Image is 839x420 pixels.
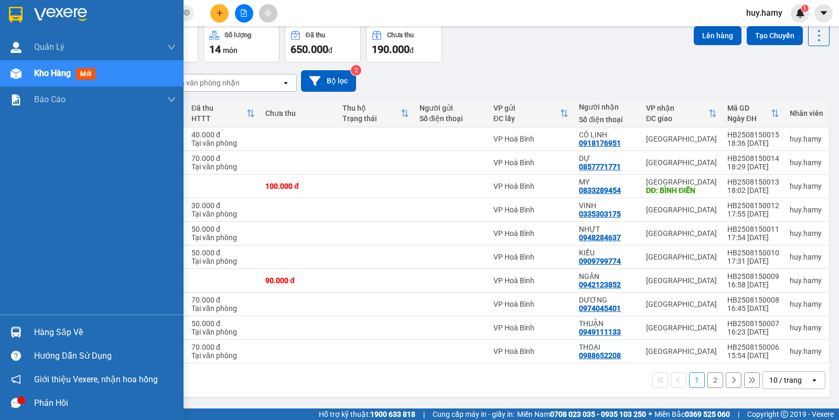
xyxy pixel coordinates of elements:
[306,31,325,39] div: Đã thu
[337,100,414,127] th: Toggle SortBy
[727,139,779,147] div: 18:36 [DATE]
[790,253,823,261] div: huy.hamy
[191,233,255,242] div: Tại văn phòng
[579,296,636,304] div: DƯƠNG
[727,249,779,257] div: HB2508150010
[646,324,717,332] div: [GEOGRAPHIC_DATA]
[579,328,621,336] div: 0949111133
[646,135,717,143] div: [GEOGRAPHIC_DATA]
[191,104,246,112] div: Đã thu
[282,79,290,87] svg: open
[727,272,779,281] div: HB2508150009
[410,46,414,55] span: đ
[646,158,717,167] div: [GEOGRAPHIC_DATA]
[265,276,332,285] div: 90.000 đ
[34,325,176,340] div: Hàng sắp về
[265,182,332,190] div: 100.000 đ
[259,4,277,23] button: aim
[34,93,66,106] span: Báo cáo
[579,103,636,111] div: Người nhận
[790,300,823,308] div: huy.hamy
[727,319,779,328] div: HB2508150007
[579,319,636,328] div: THUẬN
[727,351,779,360] div: 15:54 [DATE]
[790,324,823,332] div: huy.hamy
[488,100,574,127] th: Toggle SortBy
[10,68,21,79] img: warehouse-icon
[727,186,779,195] div: 18:02 [DATE]
[240,9,248,17] span: file-add
[191,249,255,257] div: 50.000 đ
[801,5,809,12] sup: 1
[579,351,621,360] div: 0988652208
[493,229,568,238] div: VP Hoà Bình
[646,276,717,285] div: [GEOGRAPHIC_DATA]
[11,351,21,361] span: question-circle
[34,348,176,364] div: Hướng dẫn sử dụng
[722,100,784,127] th: Toggle SortBy
[493,104,560,112] div: VP gửi
[224,31,251,39] div: Số lượng
[419,114,483,123] div: Số điện thoại
[727,210,779,218] div: 17:55 [DATE]
[646,206,717,214] div: [GEOGRAPHIC_DATA]
[795,8,805,18] img: icon-new-feature
[493,347,568,356] div: VP Hoà Bình
[493,276,568,285] div: VP Hoà Bình
[727,104,771,112] div: Mã GD
[727,178,779,186] div: HB2508150013
[301,70,356,92] button: Bộ lọc
[727,328,779,336] div: 16:23 [DATE]
[387,31,414,39] div: Chưa thu
[191,351,255,360] div: Tại văn phòng
[191,296,255,304] div: 70.000 đ
[34,395,176,411] div: Phản hồi
[167,78,240,88] div: Chọn văn phòng nhận
[493,206,568,214] div: VP Hoà Bình
[727,233,779,242] div: 17:54 [DATE]
[191,304,255,313] div: Tại văn phòng
[210,4,229,23] button: plus
[209,43,221,56] span: 14
[803,5,806,12] span: 1
[11,398,21,408] span: message
[810,376,819,384] svg: open
[790,109,823,117] div: Nhân viên
[579,210,621,218] div: 0335303175
[769,375,802,385] div: 10 / trang
[790,229,823,238] div: huy.hamy
[9,7,23,23] img: logo-vxr
[646,347,717,356] div: [GEOGRAPHIC_DATA]
[191,201,255,210] div: 30.000 đ
[727,163,779,171] div: 18:29 [DATE]
[646,186,717,195] div: DĐ: BÌNH ĐIỀN
[351,65,361,76] sup: 2
[790,347,823,356] div: huy.hamy
[60,38,69,47] span: phone
[738,408,739,420] span: |
[265,109,332,117] div: Chưa thu
[423,408,425,420] span: |
[34,40,64,53] span: Quản Lý
[5,36,200,49] li: 0946 508 595
[191,257,255,265] div: Tại văn phòng
[433,408,514,420] span: Cung cấp máy in - giấy in:
[579,281,621,289] div: 0942123852
[34,373,158,386] span: Giới thiệu Vexere, nhận hoa hồng
[727,257,779,265] div: 17:31 [DATE]
[694,26,741,45] button: Lên hàng
[191,139,255,147] div: Tại văn phòng
[790,206,823,214] div: huy.hamy
[191,131,255,139] div: 40.000 đ
[493,300,568,308] div: VP Hoà Bình
[191,328,255,336] div: Tại văn phòng
[493,158,568,167] div: VP Hoà Bình
[10,42,21,53] img: warehouse-icon
[186,100,260,127] th: Toggle SortBy
[370,410,415,418] strong: 1900 633 818
[235,4,253,23] button: file-add
[641,100,722,127] th: Toggle SortBy
[579,154,636,163] div: DỰ
[646,178,717,186] div: [GEOGRAPHIC_DATA]
[649,412,652,416] span: ⚪️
